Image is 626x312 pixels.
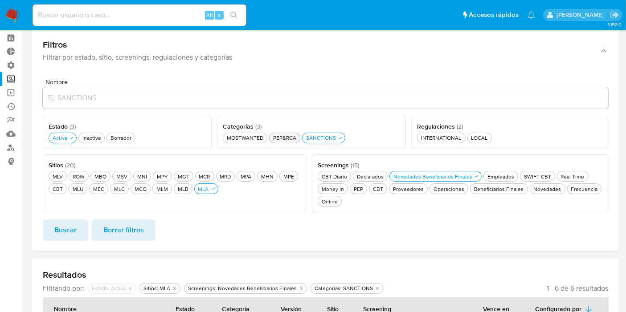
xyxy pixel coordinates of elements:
[218,11,221,19] span: s
[607,21,622,28] span: 3.158.0
[33,9,246,21] input: Buscar usuario o caso...
[528,11,535,19] a: Notificaciones
[610,10,619,20] a: Salir
[469,10,519,20] span: Accesos rápidos
[206,11,213,19] span: Alt
[556,11,607,19] p: igor.oliveirabrito@mercadolibre.com
[225,9,243,21] button: search-icon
